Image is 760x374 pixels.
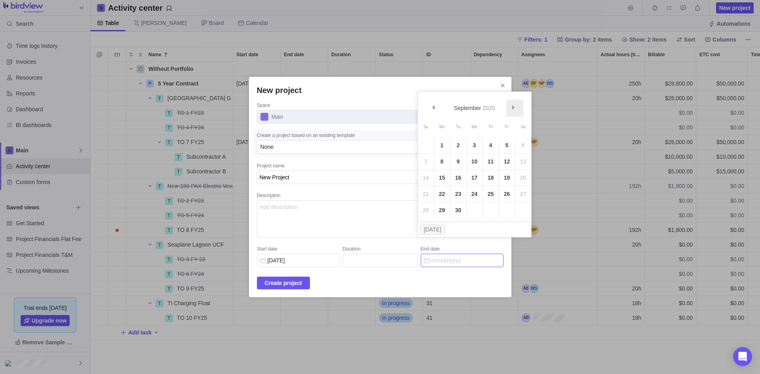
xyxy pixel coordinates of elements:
[421,254,503,267] input: End date
[257,200,503,237] textarea: Description
[499,170,515,186] a: 19
[257,163,503,171] div: Project name
[439,125,445,129] span: Monday
[456,125,460,129] span: Tuesday
[434,170,450,186] a: 15
[434,202,450,218] a: 29
[420,225,445,235] button: [DATE]
[434,186,450,202] a: 22
[483,170,499,186] a: 18
[450,137,466,153] a: 2
[450,186,466,202] a: 23
[343,254,418,267] input: Duration
[511,105,516,110] span: Next
[265,278,302,288] span: Create project
[467,154,483,169] a: 10
[434,137,450,153] a: 1
[426,100,443,117] a: Prev
[431,105,435,110] span: Prev
[483,154,499,169] a: 11
[733,347,752,366] div: Open Intercom Messenger
[450,170,466,186] a: 16
[521,125,525,129] span: Saturday
[257,254,340,267] input: Start date
[260,143,274,151] span: None
[257,102,503,110] div: Space
[257,171,503,184] textarea: Project name
[343,246,418,254] div: Duration
[257,132,503,140] div: Create a project based on an existing template
[505,125,509,129] span: Friday
[483,186,499,202] a: 25
[506,100,523,117] a: Next
[257,277,310,289] span: Create project
[467,170,483,186] a: 17
[424,125,428,129] span: Sunday
[499,186,515,202] a: 26
[257,246,340,254] div: Start date
[483,105,495,111] span: 2025
[434,154,450,169] a: 8
[257,192,503,200] div: Description
[499,154,515,169] a: 12
[467,137,483,153] a: 3
[467,186,483,202] a: 24
[497,80,508,91] span: Close
[483,137,499,153] a: 4
[450,154,466,169] a: 9
[454,105,481,111] span: September
[249,77,511,297] div: New project
[488,125,493,129] span: Thursday
[499,137,515,153] a: 5
[471,125,477,129] span: Wednesday
[421,246,503,254] div: End date
[450,202,466,218] a: 30
[257,85,503,96] h2: New project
